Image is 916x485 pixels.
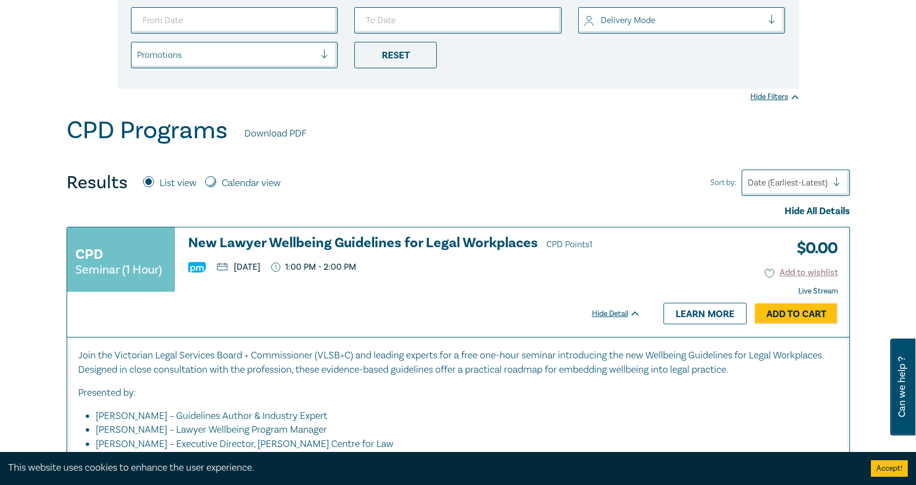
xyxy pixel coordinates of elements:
[67,172,128,194] h4: Results
[710,177,736,189] span: Sort by:
[871,460,908,477] button: Accept cookies
[67,204,850,219] div: Hide All Details
[788,236,838,261] h3: $ 0.00
[217,263,260,271] p: [DATE]
[755,303,838,324] a: Add to Cart
[137,49,139,61] input: select
[75,244,103,264] h3: CPD
[67,116,228,145] h1: CPD Programs
[798,286,838,296] strong: Live Stream
[592,308,652,319] div: Hide Detail
[271,262,356,273] p: 1:00 PM - 2:00 PM
[663,303,747,324] a: Learn more
[897,345,907,429] span: Can we help ?
[160,176,196,190] label: List view
[96,437,838,451] li: [PERSON_NAME] – Executive Director, [PERSON_NAME] Centre for Law
[765,266,838,279] button: Add to wishlist
[354,7,562,34] input: To Date
[748,177,750,189] input: Sort by
[78,386,838,400] p: Presented by:
[96,409,827,423] li: [PERSON_NAME] – Guidelines Author & Industry Expert
[75,264,162,275] small: Seminar (1 Hour)
[96,423,827,437] li: [PERSON_NAME] – Lawyer Wellbeing Program Manager
[8,461,854,475] div: This website uses cookies to enhance the user experience.
[78,348,838,377] p: Join the Victorian Legal Services Board + Commissioner (VLSB+C) and leading experts for a free on...
[546,239,593,250] span: CPD Points 1
[750,91,799,102] div: Hide Filters
[188,262,206,273] img: Practice Management & Business Skills
[131,7,338,34] input: From Date
[188,236,640,252] h3: New Lawyer Wellbeing Guidelines for Legal Workplaces
[244,127,306,141] a: Download PDF
[222,176,281,190] label: Calendar view
[354,42,437,68] div: Reset
[188,236,640,252] a: New Lawyer Wellbeing Guidelines for Legal Workplaces CPD Points1
[584,14,586,26] input: select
